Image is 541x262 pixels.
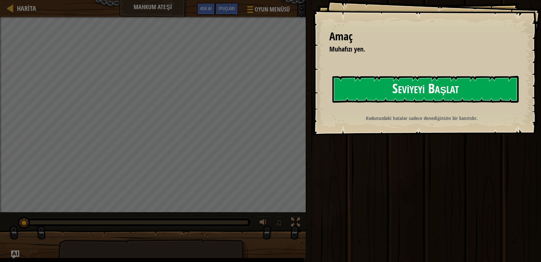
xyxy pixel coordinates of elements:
[17,4,36,13] span: Harita
[329,29,517,44] div: Amaç
[366,115,478,122] strong: Kodunuzdaki hatalar sadece denediğinizin bir kanıtıdır.
[321,44,516,54] li: Muhafızı yen.
[276,217,282,227] span: ♫
[257,216,271,230] button: Sesi ayarla
[255,5,290,14] span: Oyun Menüsü
[11,250,19,259] button: Ask AI
[218,5,235,12] span: İpuçları
[242,3,294,19] button: Oyun Menüsü
[200,5,212,12] span: Ask AI
[197,3,215,15] button: Ask AI
[274,216,286,230] button: ♫
[289,216,302,230] button: Tam ekran değiştir
[332,76,519,103] button: Seviyeyi Başlat
[14,4,36,13] a: Harita
[329,44,365,54] span: Muhafızı yen.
